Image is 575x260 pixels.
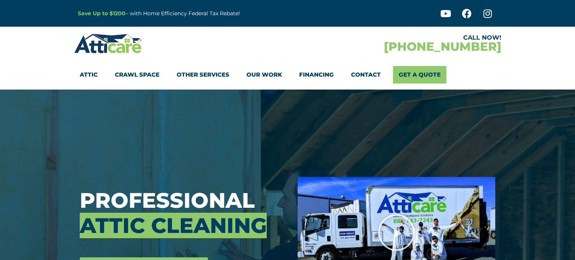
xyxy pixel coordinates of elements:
p: – with Home Efficiency Federal Tax Rebate! [78,9,325,18]
a: Get A Quote [393,66,446,83]
a: Save Up to $1200 [78,10,126,17]
nav: Menu [80,66,496,83]
div: CALL NOW! [288,35,501,41]
h3: Professional [80,188,287,238]
div: Play Video [377,213,416,252]
a: Crawl Space [115,66,159,83]
a: Financing [299,66,334,83]
a: Our Work [246,66,282,83]
a: Contact [351,66,381,83]
a: Other Services [177,66,229,83]
a: Attic [80,66,98,83]
span: Attic Cleaning [80,213,267,238]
